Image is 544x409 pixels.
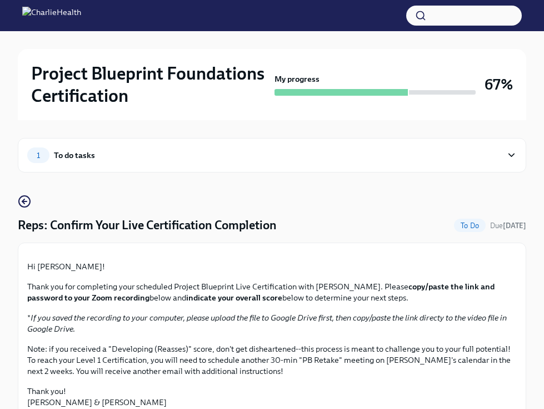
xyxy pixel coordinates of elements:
[27,261,517,272] p: Hi [PERSON_NAME]!
[490,220,526,231] span: October 2nd, 2025 12:00
[503,221,526,230] strong: [DATE]
[27,281,517,303] p: Thank you for completing your scheduled Project Blueprint Live Certification with [PERSON_NAME]. ...
[30,151,47,160] span: 1
[490,221,526,230] span: Due
[275,73,320,85] strong: My progress
[186,293,282,303] strong: indicate your overall score
[27,386,517,408] p: Thank you! [PERSON_NAME] & [PERSON_NAME]
[18,217,277,234] h4: Reps: Confirm Your Live Certification Completion
[54,149,95,161] div: To do tasks
[22,7,81,24] img: CharlieHealth
[27,313,507,334] em: If you saved the recording to your computer, please upload the file to Google Drive first, then c...
[485,75,513,95] h3: 67%
[27,343,517,377] p: Note: if you received a "Developing (Reasses)" score, don't get disheartened--this process is mea...
[31,62,270,107] h2: Project Blueprint Foundations Certification
[454,221,486,230] span: To Do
